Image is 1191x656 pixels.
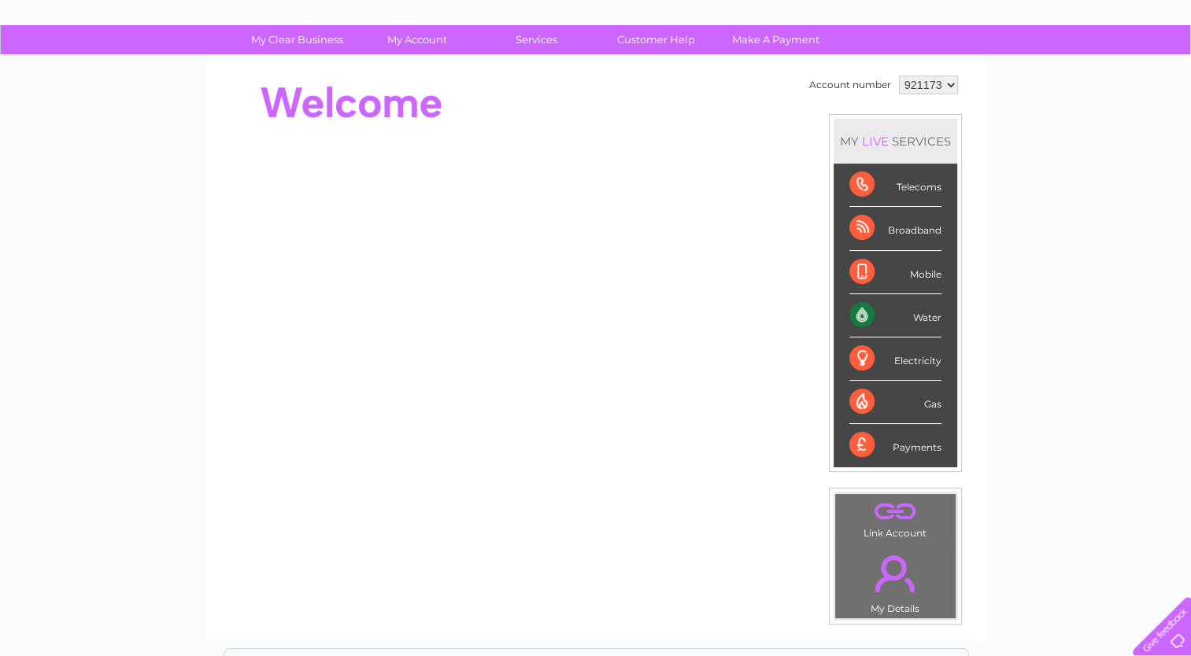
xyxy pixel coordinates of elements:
a: . [839,546,952,601]
div: Telecoms [849,164,941,207]
td: Account number [805,72,895,98]
td: Link Account [834,493,956,543]
div: Broadband [849,207,941,250]
td: My Details [834,542,956,619]
a: 0333 014 3131 [894,8,1003,28]
a: Telecoms [997,67,1045,79]
a: Water [914,67,944,79]
a: My Account [352,25,482,54]
a: Make A Payment [711,25,841,54]
div: Payments [849,424,941,466]
a: Blog [1054,67,1077,79]
div: Gas [849,381,941,424]
a: Customer Help [591,25,721,54]
div: Clear Business is a trading name of Verastar Limited (registered in [GEOGRAPHIC_DATA] No. 3667643... [224,9,968,76]
div: Electricity [849,337,941,381]
div: LIVE [859,134,892,149]
a: Energy [953,67,988,79]
a: . [839,498,952,525]
img: logo.png [42,41,122,89]
a: My Clear Business [232,25,362,54]
div: Water [849,294,941,337]
a: Services [472,25,601,54]
a: Log out [1139,67,1176,79]
div: MY SERVICES [834,119,957,164]
a: Contact [1086,67,1125,79]
div: Mobile [849,251,941,294]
